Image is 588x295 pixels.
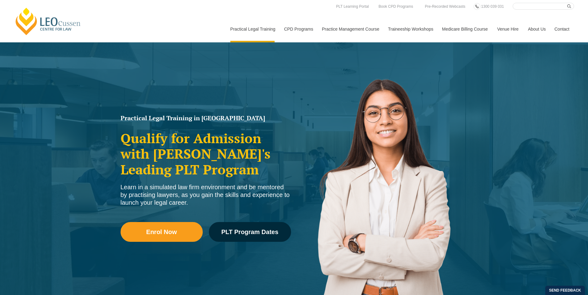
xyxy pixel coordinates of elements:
[383,16,437,42] a: Traineeship Workshops
[209,222,291,242] a: PLT Program Dates
[550,16,574,42] a: Contact
[493,16,523,42] a: Venue Hire
[523,16,550,42] a: About Us
[221,229,278,235] span: PLT Program Dates
[480,3,505,10] a: 1300 039 031
[226,16,280,42] a: Practical Legal Training
[423,3,467,10] a: Pre-Recorded Webcasts
[317,16,383,42] a: Practice Management Course
[14,7,82,36] a: [PERSON_NAME] Centre for Law
[546,254,573,280] iframe: LiveChat chat widget
[437,16,493,42] a: Medicare Billing Course
[146,229,177,235] span: Enrol Now
[121,222,203,242] a: Enrol Now
[279,16,317,42] a: CPD Programs
[481,4,504,9] span: 1300 039 031
[377,3,414,10] a: Book CPD Programs
[121,130,291,177] h2: Qualify for Admission with [PERSON_NAME]'s Leading PLT Program
[334,3,370,10] a: PLT Learning Portal
[121,115,291,121] h1: Practical Legal Training in [GEOGRAPHIC_DATA]
[121,183,291,207] div: Learn in a simulated law firm environment and be mentored by practising lawyers, as you gain the ...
